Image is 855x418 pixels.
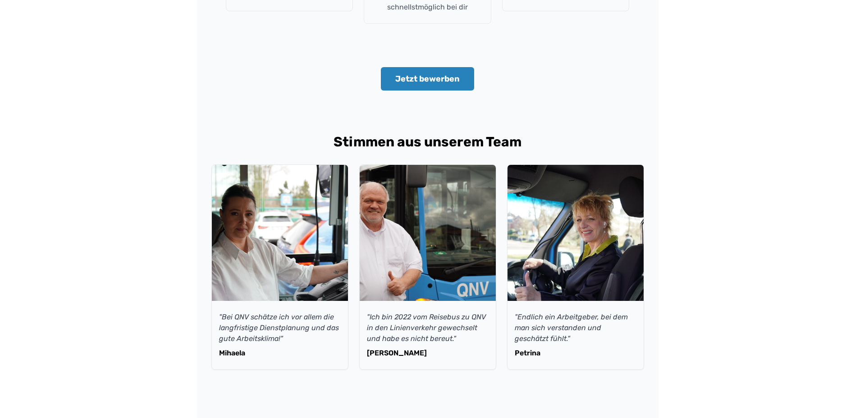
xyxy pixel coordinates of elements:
button: Jetzt bewerben [381,67,474,91]
p: [PERSON_NAME] [367,348,489,359]
p: "Bei QNV schätze ich vor allem die langfristige Dienstplanung und das gute Arbeitsklima!" [219,312,341,344]
p: Petrina [515,348,636,359]
h2: Stimmen aus unserem Team [211,134,644,150]
p: "Ich bin 2022 vom Reisebus zu QNV in den Linienverkehr gewechselt und habe es nicht bereut." [367,312,489,344]
p: "Endlich ein Arbeitgeber, bei dem man sich verstanden und geschätzt fühlt." [515,312,636,344]
p: Mihaela [219,348,341,359]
